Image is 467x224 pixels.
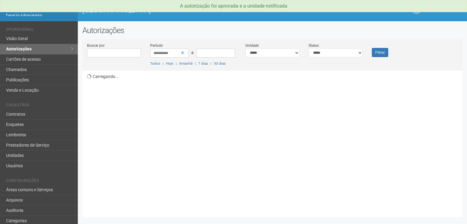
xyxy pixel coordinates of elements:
div: Painel do Administrador [6,12,73,18]
h2: Autorizações [82,26,462,35]
a: Hoje [166,61,173,66]
span: | [163,61,164,66]
div: Carregando... [87,71,462,213]
li: Operacional [6,27,73,34]
a: 30 dias [214,61,226,66]
a: Amanhã [179,61,192,66]
li: Configurações [6,178,73,185]
label: Período [150,43,163,48]
a: 7 dias [198,61,208,66]
h1: [GEOGRAPHIC_DATA] [82,6,268,14]
button: Filtrar [372,48,388,57]
label: Buscar por [87,43,105,48]
span: | [176,61,177,66]
span: a [191,50,194,55]
label: Status [309,43,319,48]
a: Todos [150,61,160,66]
span: | [195,61,196,66]
label: Unidade [245,43,259,48]
span: | [210,61,211,66]
li: Cadastros [6,103,73,109]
